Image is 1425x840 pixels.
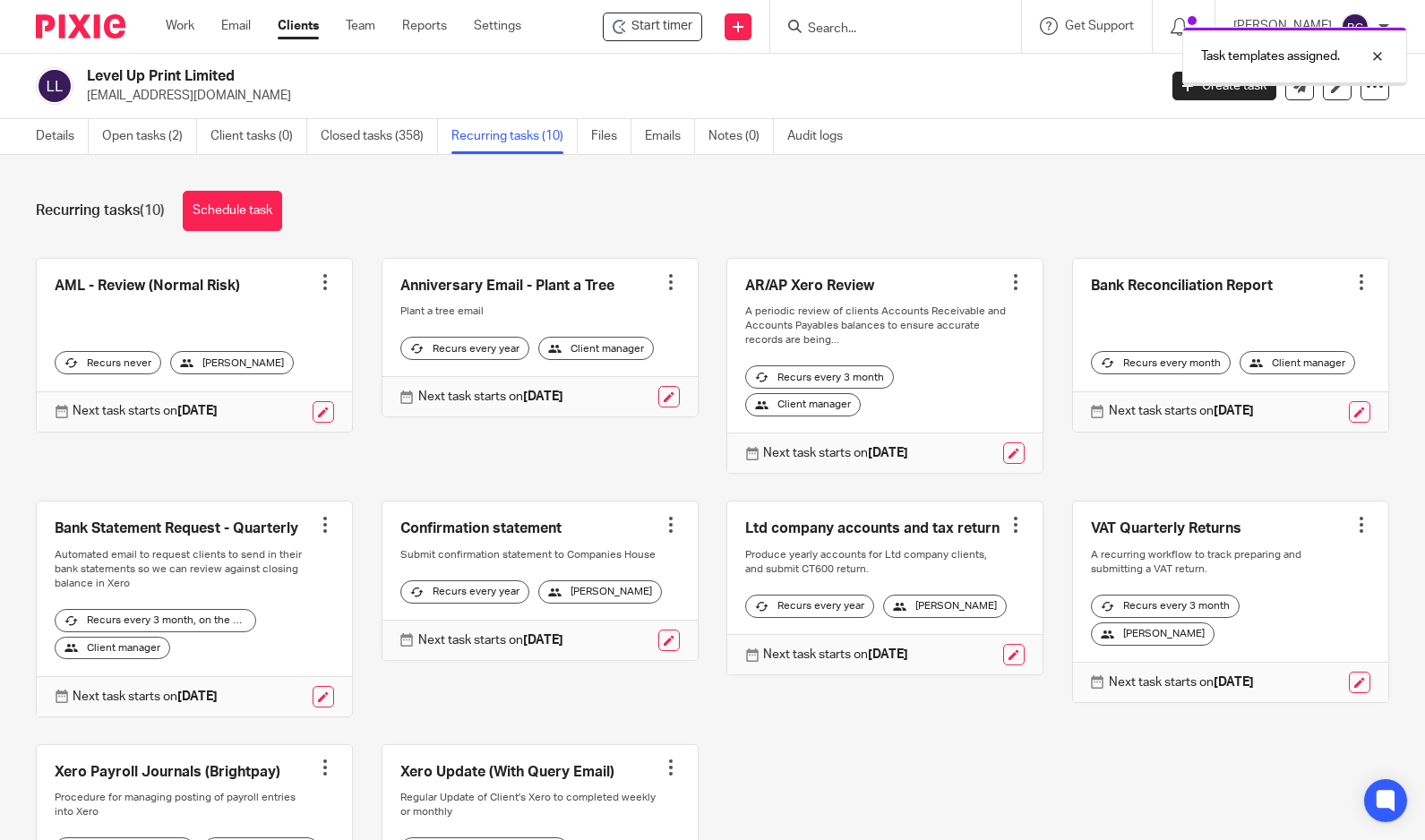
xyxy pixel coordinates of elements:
p: Next task starts on [1109,402,1254,420]
a: Client tasks (0) [210,119,307,154]
strong: [DATE] [177,405,218,417]
strong: [DATE] [1214,676,1254,689]
div: [PERSON_NAME] [883,595,1007,618]
strong: [DATE] [523,390,563,403]
a: Settings [474,17,521,35]
div: Client manager [745,393,861,416]
span: (10) [140,203,165,218]
p: Next task starts on [763,444,908,462]
h2: Level Up Print Limited [87,67,934,86]
div: [PERSON_NAME] [1091,622,1215,646]
p: Next task starts on [1109,673,1254,691]
a: Email [221,17,251,35]
a: Emails [645,119,695,154]
p: [EMAIL_ADDRESS][DOMAIN_NAME] [87,87,1146,105]
strong: [DATE] [868,648,908,661]
div: Level Up Print Limited [603,13,702,41]
p: Next task starts on [418,631,563,649]
div: Client manager [538,337,654,360]
div: Recurs every year [400,337,529,360]
div: Client manager [1240,351,1355,374]
a: Files [591,119,631,154]
a: Closed tasks (358) [321,119,438,154]
a: Create task [1172,72,1276,100]
a: Audit logs [787,119,856,154]
div: Recurs never [55,351,161,374]
span: Start timer [631,17,692,36]
img: Pixie [36,14,125,39]
div: [PERSON_NAME] [538,580,662,604]
div: [PERSON_NAME] [170,351,294,374]
div: Recurs every 3 month [1091,595,1240,618]
h1: Recurring tasks [36,201,165,220]
a: Recurring tasks (10) [451,119,578,154]
strong: [DATE] [177,690,218,703]
strong: [DATE] [868,447,908,459]
a: Notes (0) [708,119,774,154]
a: Details [36,119,89,154]
p: Next task starts on [763,646,908,664]
p: Next task starts on [418,388,563,406]
strong: [DATE] [1214,405,1254,417]
a: Team [346,17,375,35]
div: Recurs every 3 month [745,365,894,389]
a: Clients [278,17,319,35]
img: svg%3E [36,67,73,105]
img: svg%3E [1341,13,1369,41]
div: Recurs every month [1091,351,1231,374]
a: Reports [402,17,447,35]
a: Schedule task [183,191,282,231]
strong: [DATE] [523,634,563,647]
div: Recurs every year [400,580,529,604]
div: Recurs every year [745,595,874,618]
p: Task templates assigned. [1201,47,1340,65]
p: Next task starts on [73,402,218,420]
a: Work [166,17,194,35]
div: Client manager [55,637,170,660]
a: Open tasks (2) [102,119,197,154]
p: Next task starts on [73,688,218,706]
div: Recurs every 3 month, on the first [DATE] [55,609,256,632]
